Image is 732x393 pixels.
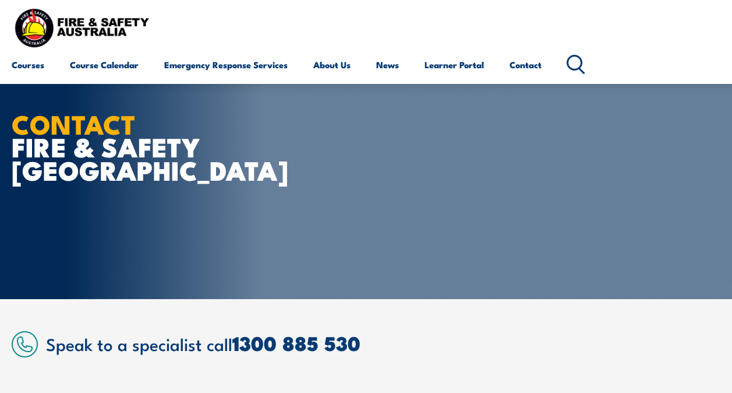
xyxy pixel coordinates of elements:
[164,51,288,79] a: Emergency Response Services
[376,51,399,79] a: News
[12,51,44,79] a: Courses
[70,51,139,79] a: Course Calendar
[12,112,299,180] h1: FIRE & SAFETY [GEOGRAPHIC_DATA]
[510,51,542,79] a: Contact
[232,327,360,358] a: 1300 885 530
[12,103,136,143] strong: CONTACT
[46,332,720,354] h2: Speak to a specialist call
[425,51,484,79] a: Learner Portal
[313,51,351,79] a: About Us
